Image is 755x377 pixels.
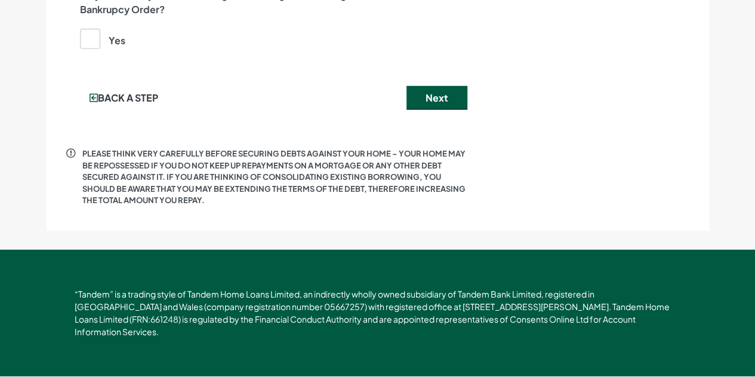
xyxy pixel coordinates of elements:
label: Yes [80,29,125,48]
button: Next [406,86,467,110]
p: “Tandem” is a trading style of Tandem Home Loans Limited, an indirectly wholly owned subsidiary o... [75,288,680,338]
p: PLEASE THINK VERY CAREFULLY BEFORE SECURING DEBTS AGAINST YOUR HOME – YOUR HOME MAY BE REPOSSESSE... [82,148,467,207]
button: Back a step [70,86,177,110]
